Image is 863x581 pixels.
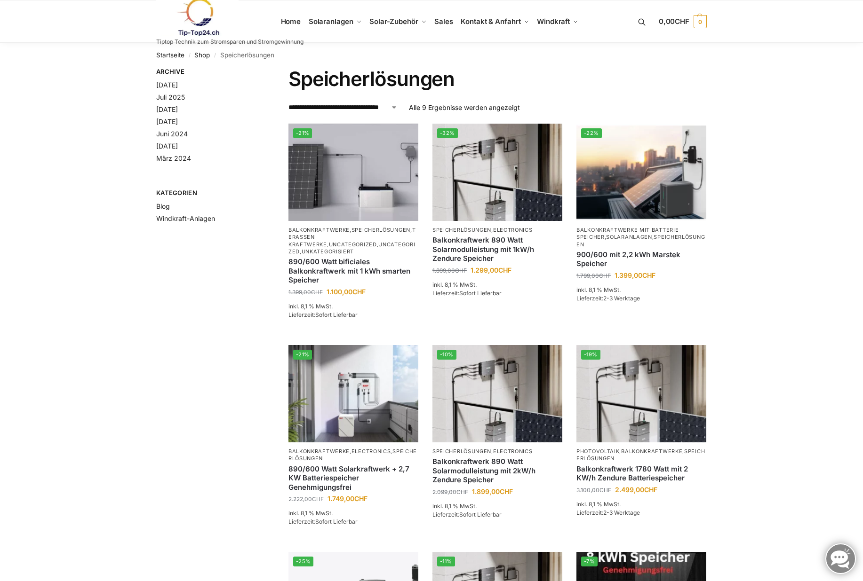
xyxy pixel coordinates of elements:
a: Solaranlagen [304,0,365,43]
p: Alle 9 Ergebnisse werden angezeigt [409,102,520,112]
span: CHF [455,267,467,274]
a: Balkonkraftwerk 890 Watt Solarmodulleistung mit 2kW/h Zendure Speicher [432,457,562,485]
span: CHF [456,488,468,495]
h1: Speicherlösungen [288,67,707,91]
p: inkl. 8,1 % MwSt. [288,302,418,311]
bdi: 2.222,00 [288,495,324,502]
a: -21%ASE 1000 Batteriespeicher [288,124,418,221]
a: Unkategorisiert [302,248,354,255]
a: Speicherlösungen [432,227,491,233]
a: Electronics [352,448,391,455]
a: März 2024 [156,154,191,162]
bdi: 3.100,00 [576,487,611,494]
a: Startseite [156,51,184,59]
span: Sofort Lieferbar [459,511,502,518]
span: Lieferzeit: [576,295,640,302]
span: Sofort Lieferbar [315,311,358,318]
p: , , [576,227,706,248]
bdi: 1.399,00 [615,271,655,279]
a: Speicherlösungen [288,448,417,462]
span: / [184,52,194,59]
a: Solaranlagen [606,234,652,240]
a: Solar-Zubehör [366,0,431,43]
img: Balkonkraftwerk 890 Watt Solarmodulleistung mit 2kW/h Zendure Speicher [432,345,562,442]
a: Balkonkraftwerke [288,448,350,455]
img: Balkonkraftwerk mit Marstek Speicher [576,124,706,221]
a: Windkraft-Anlagen [156,214,215,222]
img: Balkonkraftwerk 890 Watt Solarmodulleistung mit 1kW/h Zendure Speicher [432,124,562,221]
a: Uncategorized [288,241,416,255]
a: Balkonkraftwerk 1780 Watt mit 2 KW/h Zendure Batteriespeicher [576,464,706,483]
span: CHF [599,487,611,494]
a: Shop [194,51,210,59]
bdi: 1.899,00 [432,267,467,274]
a: [DATE] [156,142,178,150]
select: Shop-Reihenfolge [288,102,398,112]
a: Juli 2025 [156,93,185,101]
span: CHF [675,17,689,26]
a: -10%Balkonkraftwerk 890 Watt Solarmodulleistung mit 2kW/h Zendure Speicher [432,345,562,442]
p: , , [288,448,418,463]
a: Speicherlösungen [576,234,705,247]
span: Windkraft [537,17,570,26]
button: Close filters [250,68,256,78]
bdi: 2.499,00 [615,486,657,494]
span: Archive [156,67,250,77]
a: Kontakt & Anfahrt [457,0,533,43]
a: -22%Balkonkraftwerk mit Marstek Speicher [576,124,706,221]
p: Tiptop Technik zum Stromsparen und Stromgewinnung [156,39,304,45]
a: Windkraft [533,0,583,43]
a: [DATE] [156,81,178,89]
span: CHF [352,288,366,296]
a: -32%Balkonkraftwerk 890 Watt Solarmodulleistung mit 1kW/h Zendure Speicher [432,124,562,221]
a: [DATE] [156,105,178,113]
span: Kategorien [156,188,250,198]
span: 2-3 Werktage [603,295,640,302]
a: Speicherlösungen [576,448,705,462]
a: Juni 2024 [156,130,188,138]
p: , , , , , [288,227,418,256]
p: , [432,448,562,455]
p: inkl. 8,1 % MwSt. [576,500,706,509]
a: Sales [431,0,457,43]
span: CHF [311,289,323,296]
bdi: 1.749,00 [328,495,368,502]
span: CHF [500,487,513,495]
p: , [432,227,562,234]
a: Balkonkraftwerke [288,227,350,233]
bdi: 1.100,00 [327,288,366,296]
bdi: 1.799,00 [576,272,611,279]
span: Solar-Zubehör [369,17,418,26]
bdi: 1.399,00 [288,289,323,296]
span: Sofort Lieferbar [459,290,502,297]
a: 890/600 Watt bificiales Balkonkraftwerk mit 1 kWh smarten Speicher [288,257,418,285]
span: Lieferzeit: [432,511,502,518]
span: Lieferzeit: [288,518,358,525]
a: Electronics [493,448,533,455]
span: Lieferzeit: [576,509,640,516]
bdi: 1.299,00 [471,266,511,274]
a: -19%Zendure-solar-flow-Batteriespeicher für Balkonkraftwerke [576,345,706,442]
bdi: 2.099,00 [432,488,468,495]
span: CHF [599,272,611,279]
p: inkl. 8,1 % MwSt. [576,286,706,294]
img: Zendure-solar-flow-Batteriespeicher für Balkonkraftwerke [576,345,706,442]
span: CHF [498,266,511,274]
span: CHF [312,495,324,502]
a: Terassen Kraftwerke [288,227,416,248]
span: Sales [434,17,453,26]
a: Speicherlösungen [352,227,410,233]
a: Photovoltaik [576,448,619,455]
a: Blog [156,202,170,210]
a: Balkonkraftwerk 890 Watt Solarmodulleistung mit 1kW/h Zendure Speicher [432,236,562,263]
a: Speicherlösungen [432,448,491,455]
span: Solaranlagen [309,17,353,26]
a: 900/600 mit 2,2 kWh Marstek Speicher [576,250,706,268]
span: 0 [694,15,707,28]
span: CHF [642,271,655,279]
span: Lieferzeit: [432,290,502,297]
span: Lieferzeit: [288,311,358,318]
span: CHF [354,495,368,502]
a: [DATE] [156,118,178,126]
span: CHF [644,486,657,494]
